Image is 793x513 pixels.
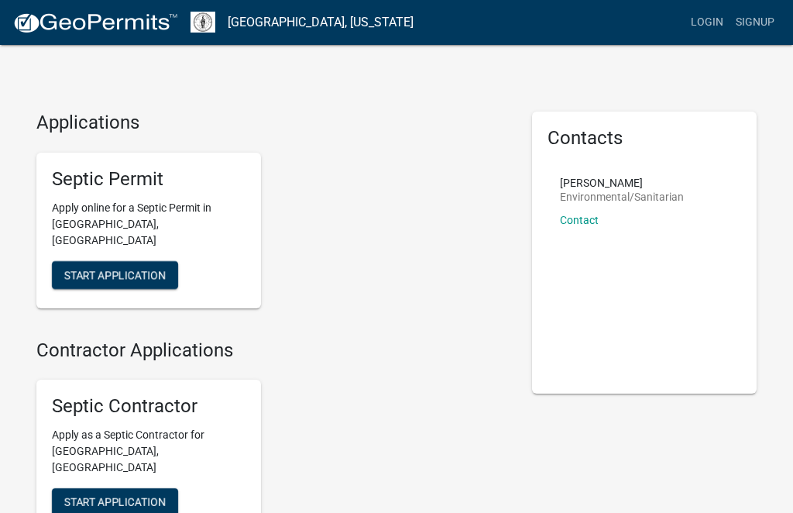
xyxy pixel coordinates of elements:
wm-workflow-list-section: Applications [36,112,509,321]
h5: Septic Contractor [52,395,245,418]
p: Apply as a Septic Contractor for [GEOGRAPHIC_DATA], [GEOGRAPHIC_DATA] [52,427,245,476]
h4: Contractor Applications [36,339,509,362]
a: [GEOGRAPHIC_DATA], [US_STATE] [228,9,414,36]
span: Start Application [64,268,166,281]
img: Mahaska County, Iowa [191,12,215,33]
a: Contact [560,214,599,226]
h4: Applications [36,112,509,134]
h5: Septic Permit [52,168,245,191]
a: Signup [729,8,781,37]
span: Start Application [64,496,166,508]
h5: Contacts [548,127,741,150]
p: Environmental/Sanitarian [560,191,684,202]
a: Login [685,8,729,37]
p: Apply online for a Septic Permit in [GEOGRAPHIC_DATA], [GEOGRAPHIC_DATA] [52,200,245,249]
p: [PERSON_NAME] [560,177,684,188]
button: Start Application [52,261,178,289]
